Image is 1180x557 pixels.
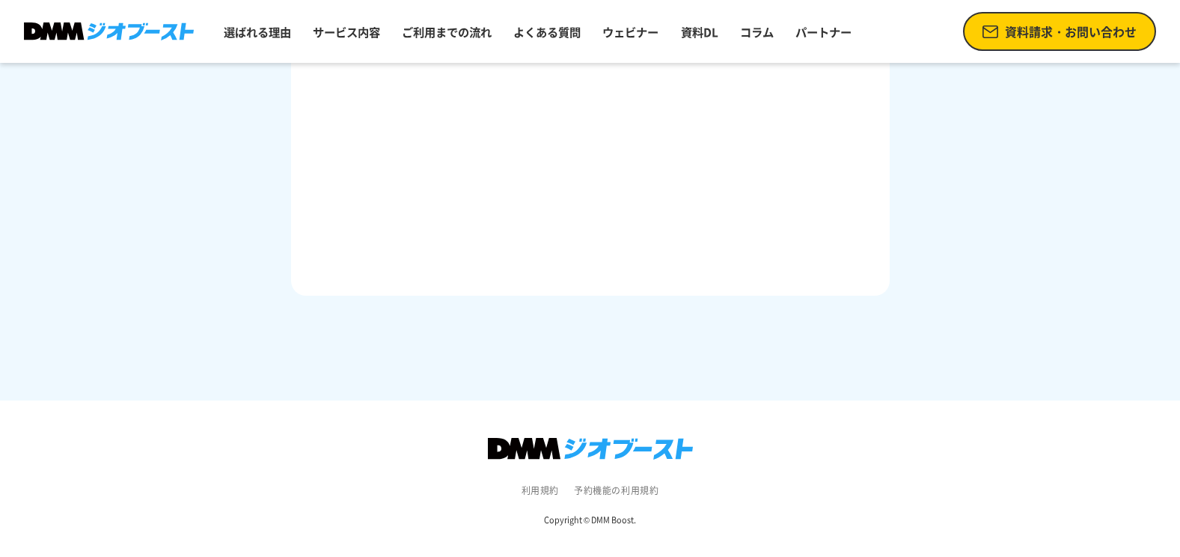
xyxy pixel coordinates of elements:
a: 資料請求・お問い合わせ [963,12,1156,51]
span: 資料請求・お問い合わせ [1005,22,1137,40]
a: 資料DL [675,17,724,46]
a: よくある質問 [507,17,587,46]
a: ウェビナー [596,17,664,46]
a: コラム [734,17,780,46]
a: パートナー [789,17,858,46]
a: 選ばれる理由 [218,17,297,46]
a: 利用規約 [522,484,559,497]
small: Copyright © DMM Boost. [544,514,636,526]
a: 予約機能の利用規約 [574,484,658,497]
img: DMMジオブースト [24,22,194,40]
img: DMMジオブースト [488,438,693,460]
a: ご利用までの流れ [396,17,498,46]
a: サービス内容 [307,17,386,46]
